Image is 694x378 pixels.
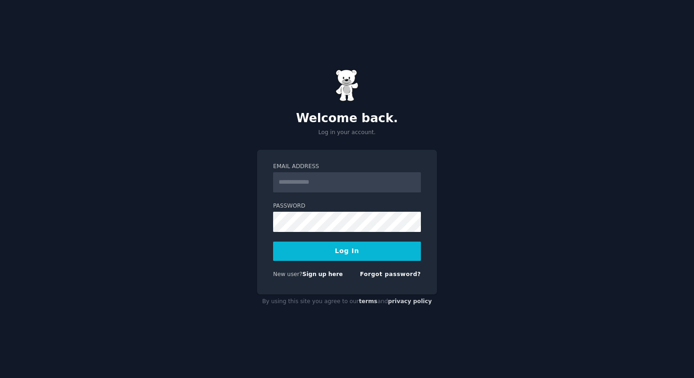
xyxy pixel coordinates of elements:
div: By using this site you agree to our and [257,294,437,309]
p: Log in your account. [257,129,437,137]
label: Password [273,202,421,210]
a: Sign up here [302,271,343,277]
a: Forgot password? [360,271,421,277]
a: privacy policy [388,298,432,305]
span: New user? [273,271,302,277]
button: Log In [273,242,421,261]
label: Email Address [273,163,421,171]
img: Gummy Bear [336,69,358,102]
a: terms [359,298,377,305]
h2: Welcome back. [257,111,437,126]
